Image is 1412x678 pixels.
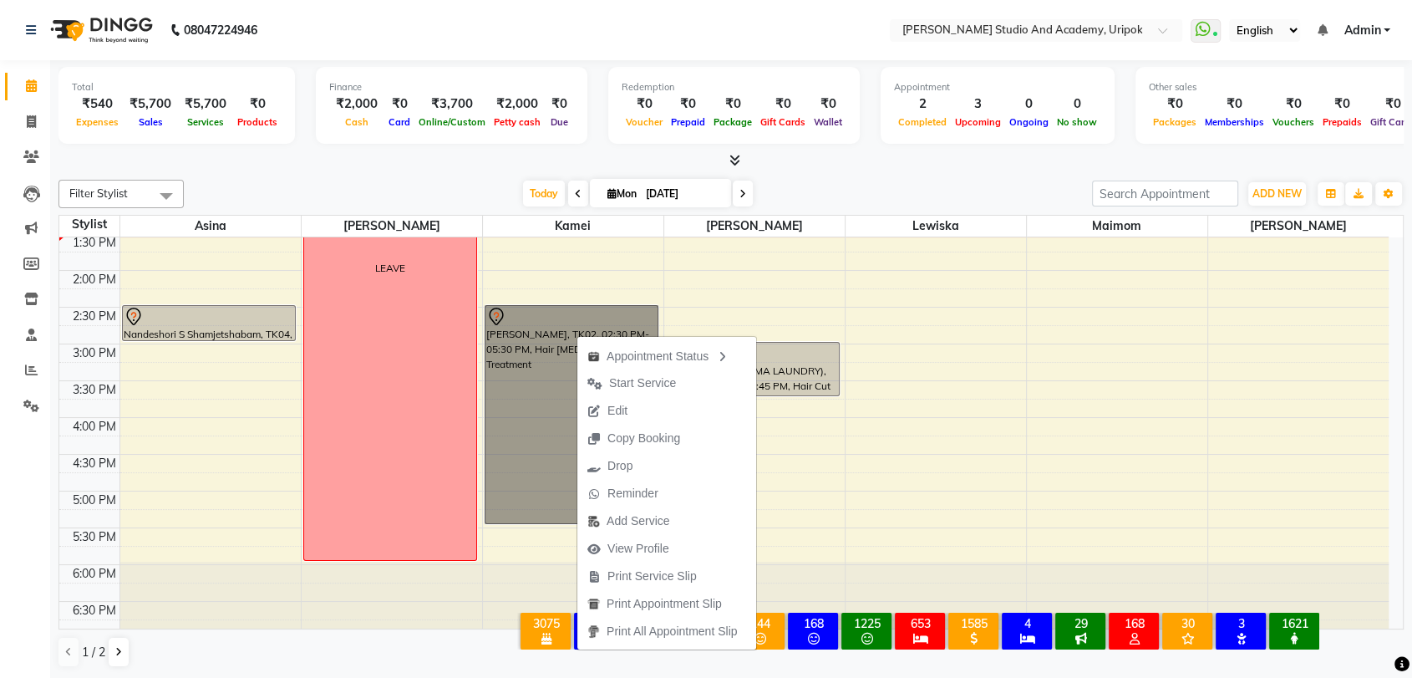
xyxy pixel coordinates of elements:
[587,598,600,610] img: printapt.png
[1272,616,1316,631] div: 1621
[607,595,722,613] span: Print Appointment Slip
[898,616,942,631] div: 653
[1053,116,1101,128] span: No show
[184,7,257,54] b: 08047224946
[607,457,632,475] span: Drop
[609,375,676,392] span: Start Service
[69,344,119,362] div: 3:00 PM
[69,602,119,619] div: 6:30 PM
[607,430,680,447] span: Copy Booking
[607,540,669,558] span: View Profile
[1252,187,1302,200] span: ADD NEW
[1201,94,1268,114] div: ₹0
[233,94,282,114] div: ₹0
[123,94,178,114] div: ₹5,700
[72,80,282,94] div: Total
[577,341,756,370] div: Appointment Status
[1005,116,1053,128] span: Ongoing
[545,94,574,114] div: ₹0
[894,94,951,114] div: 2
[490,116,545,128] span: Petty cash
[1149,116,1201,128] span: Packages
[483,216,663,237] span: Kamei
[1005,616,1049,631] div: 4
[607,623,737,640] span: Print All Appointment Slip
[135,116,167,128] span: Sales
[667,116,709,128] span: Prepaid
[622,116,667,128] span: Voucher
[69,308,119,325] div: 2:30 PM
[756,116,810,128] span: Gift Cards
[1208,216,1389,237] span: [PERSON_NAME]
[1027,216,1207,237] span: Maimom
[607,568,697,585] span: Print Service Slip
[810,116,846,128] span: Wallet
[524,616,567,631] div: 3075
[414,94,490,114] div: ₹3,700
[709,116,756,128] span: Package
[69,271,119,288] div: 2:00 PM
[72,116,123,128] span: Expenses
[1318,116,1366,128] span: Prepaids
[607,512,669,530] span: Add Service
[375,261,405,276] div: LEAVE
[69,492,119,509] div: 5:00 PM
[414,116,490,128] span: Online/Custom
[233,116,282,128] span: Products
[952,616,995,631] div: 1585
[183,116,228,128] span: Services
[845,616,888,631] div: 1225
[810,94,846,114] div: ₹0
[603,187,641,200] span: Mon
[1149,94,1201,114] div: ₹0
[607,485,658,502] span: Reminder
[1166,616,1209,631] div: 30
[1092,181,1238,206] input: Search Appointment
[664,216,845,237] span: [PERSON_NAME]
[1268,94,1318,114] div: ₹0
[384,116,414,128] span: Card
[1053,94,1101,114] div: 0
[756,94,810,114] div: ₹0
[69,455,119,472] div: 4:30 PM
[1248,182,1306,206] button: ADD NEW
[951,116,1005,128] span: Upcoming
[1005,94,1053,114] div: 0
[738,616,781,631] div: 144
[302,216,482,237] span: [PERSON_NAME]
[82,644,105,661] span: 1 / 2
[587,515,600,528] img: add-service.png
[523,181,565,206] span: Today
[1268,116,1318,128] span: Vouchers
[178,94,233,114] div: ₹5,700
[667,94,709,114] div: ₹0
[894,116,951,128] span: Completed
[846,216,1026,237] span: Lewiska
[341,116,373,128] span: Cash
[43,7,157,54] img: logo
[69,565,119,583] div: 6:00 PM
[641,181,724,206] input: 2025-09-01
[329,94,384,114] div: ₹2,000
[1318,94,1366,114] div: ₹0
[329,80,574,94] div: Finance
[123,306,296,340] div: Nandeshori S Shamjetshabam, TK04, 02:30 PM-03:00 PM, Under [GEOGRAPHIC_DATA]
[69,418,119,436] div: 4:00 PM
[1112,616,1156,631] div: 168
[951,94,1005,114] div: 3
[709,94,756,114] div: ₹0
[1201,116,1268,128] span: Memberships
[384,94,414,114] div: ₹0
[587,350,600,363] img: apt_status.png
[622,94,667,114] div: ₹0
[120,216,301,237] span: Asina
[72,94,123,114] div: ₹540
[607,402,627,420] span: Edit
[69,234,119,252] div: 1:30 PM
[546,116,572,128] span: Due
[1219,616,1262,631] div: 3
[587,625,600,638] img: printall.png
[69,528,119,546] div: 5:30 PM
[894,80,1101,94] div: Appointment
[622,80,846,94] div: Redemption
